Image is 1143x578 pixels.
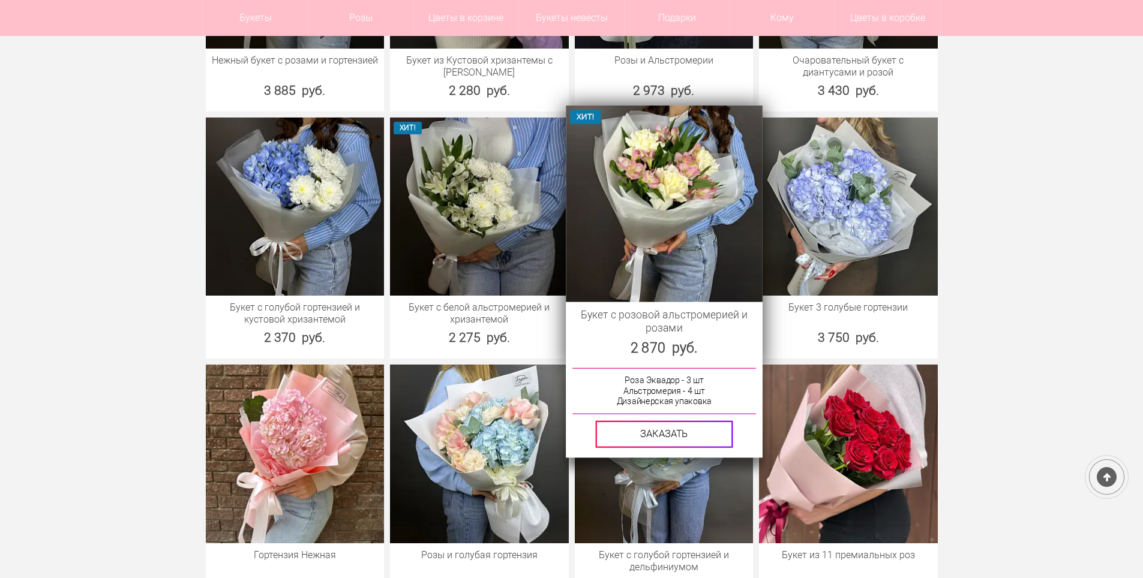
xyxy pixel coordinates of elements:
[566,106,762,302] img: Букет с розовой альстромерией и розами
[212,302,379,326] a: Букет с голубой гортензией и кустовой хризантемой
[390,118,569,296] img: Букет с белой альстромерией и хризантемой
[765,549,932,561] a: Букет из 11 премиальных роз
[765,302,932,314] a: Букет 3 голубые гортензии
[206,82,385,100] div: 3 885 руб.
[394,122,422,134] span: ХИТ!
[212,55,379,67] a: Нежный букет с розами и гортензией
[206,329,385,347] div: 2 370 руб.
[759,329,938,347] div: 3 750 руб.
[566,338,762,357] div: 2 870 руб.
[572,368,755,414] div: Роза Эквадор - 3 шт Альстромерия - 4 шт Дизайнерская упаковка
[581,55,748,67] a: Розы и Альстромерии
[390,365,569,543] img: Розы и голубая гортензия
[390,82,569,100] div: 2 280 руб.
[765,55,932,79] a: Очаровательный букет с диантусами и розой
[206,118,385,296] img: Букет с голубой гортензией и кустовой хризантемой
[759,118,938,296] img: Букет 3 голубые гортензии
[206,365,385,543] img: Гортензия Нежная
[575,82,754,100] div: 2 973 руб.
[759,82,938,100] div: 3 430 руб.
[581,549,748,573] a: Букет с голубой гортензией и дельфиниумом
[759,365,938,543] img: Букет из 11 премиальных роз
[212,549,379,561] a: Гортензия Нежная
[572,308,755,335] a: Букет с розовой альстромерией и розами
[390,329,569,347] div: 2 275 руб.
[396,549,563,561] a: Розы и голубая гортензия
[569,110,601,124] span: ХИТ!
[396,55,563,79] a: Букет из Кустовой хризантемы с [PERSON_NAME]
[396,302,563,326] a: Букет с белой альстромерией и хризантемой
